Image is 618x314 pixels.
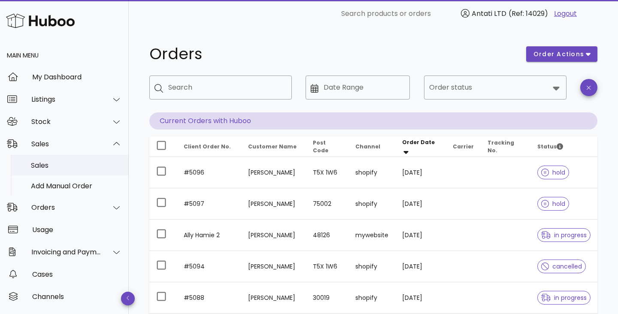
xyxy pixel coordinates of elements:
span: Customer Name [248,143,297,150]
td: [DATE] [395,188,446,220]
p: Current Orders with Huboo [149,112,597,130]
td: #5096 [177,157,241,188]
span: Client Order No. [184,143,231,150]
span: order actions [533,50,585,59]
th: Tracking No. [481,136,530,157]
div: Sales [31,161,122,169]
th: Status [530,136,597,157]
span: Tracking No. [488,139,514,154]
th: Channel [348,136,395,157]
td: [PERSON_NAME] [241,188,306,220]
td: #5097 [177,188,241,220]
td: [PERSON_NAME] [241,282,306,314]
div: Cases [32,270,122,278]
td: [DATE] [395,251,446,282]
span: hold [541,169,565,175]
td: [PERSON_NAME] [241,157,306,188]
span: Post Code [313,139,328,154]
span: Carrier [453,143,474,150]
div: My Dashboard [32,73,122,81]
td: 48126 [306,220,349,251]
div: Order status [424,75,566,100]
div: Sales [31,140,101,148]
td: shopify [348,282,395,314]
div: Usage [32,226,122,234]
button: order actions [526,46,597,62]
span: in progress [541,232,587,238]
div: Channels [32,293,122,301]
span: Channel [355,143,380,150]
td: shopify [348,157,395,188]
span: Status [537,143,563,150]
div: Stock [31,118,101,126]
td: [PERSON_NAME] [241,251,306,282]
td: [DATE] [395,282,446,314]
td: T5X 1W6 [306,251,349,282]
h1: Orders [149,46,516,62]
span: Order Date [402,139,435,146]
th: Carrier [446,136,481,157]
td: #5094 [177,251,241,282]
span: Antati LTD [472,9,506,18]
td: [PERSON_NAME] [241,220,306,251]
img: Huboo Logo [6,12,75,30]
td: shopify [348,188,395,220]
span: in progress [541,295,587,301]
td: 30019 [306,282,349,314]
span: hold [541,201,565,207]
th: Post Code [306,136,349,157]
td: shopify [348,251,395,282]
div: Add Manual Order [31,182,122,190]
div: Orders [31,203,101,211]
td: Ally Hamie 2 [177,220,241,251]
div: Invoicing and Payments [31,248,101,256]
td: #5088 [177,282,241,314]
th: Order Date: Sorted descending. Activate to remove sorting. [395,136,446,157]
span: (Ref: 14029) [509,9,548,18]
td: T5X 1W6 [306,157,349,188]
th: Client Order No. [177,136,241,157]
td: mywebsite [348,220,395,251]
a: Logout [554,9,577,19]
span: cancelled [541,263,582,269]
div: Listings [31,95,101,103]
th: Customer Name [241,136,306,157]
td: [DATE] [395,220,446,251]
td: [DATE] [395,157,446,188]
td: 75002 [306,188,349,220]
